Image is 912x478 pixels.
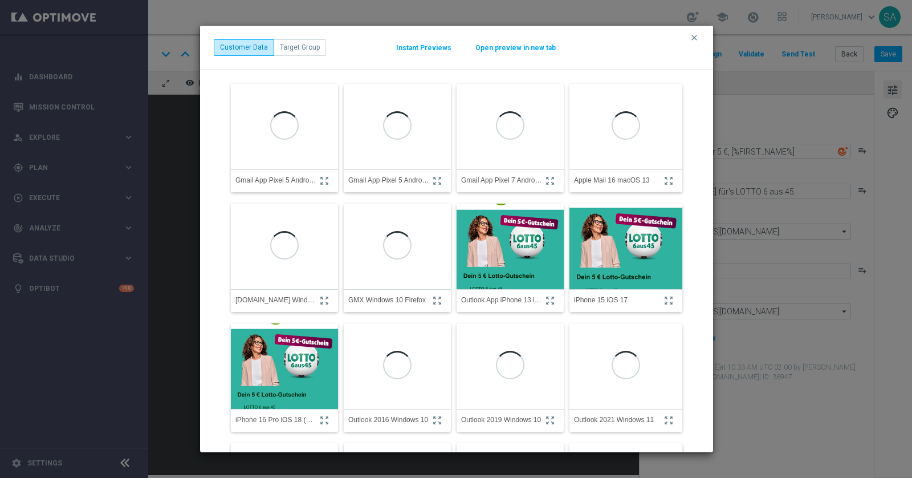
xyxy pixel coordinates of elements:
[431,175,446,188] button: zoom_out_map
[396,43,452,52] button: Instant Previews
[574,175,650,187] span: Apple Mail 16 macOS 13
[318,294,333,308] button: zoom_out_map
[663,415,674,426] i: zoom_out_map
[318,414,333,428] button: zoom_out_map
[235,414,316,426] span: iPhone 16 Pro iOS 18 (Dark Mode)
[689,33,702,43] button: clear
[544,294,559,308] button: zoom_out_map
[432,295,442,306] i: zoom_out_map
[457,189,564,303] img: YXBpL1pwUmE5cVFZS0dOYUJ6SFdIVkZCenZLUGNWUlc5SEJSakNsMEsyck1QbmpXSy9pcGhvbmUxM29sXzE1X3RuLnBuZw==
[214,39,326,55] div: ...
[690,33,699,42] i: clear
[574,294,628,306] span: iPhone 15 iOS 17
[319,176,329,186] i: zoom_out_map
[235,294,316,306] span: [DOMAIN_NAME] Windows 10 Chrome
[432,415,442,426] i: zoom_out_map
[348,414,428,426] span: Outlook 2016 Windows 10
[431,414,446,428] button: zoom_out_map
[461,175,542,187] span: Gmail App Pixel 7 Android 13
[545,176,555,186] i: zoom_out_map
[662,175,678,188] button: zoom_out_map
[663,176,674,186] i: zoom_out_map
[318,175,333,188] button: zoom_out_map
[569,186,682,307] img: YXBpL1pwUmE5cVFZS0dOYUJ6SFdIVkZCenZLUGNWUlc5SEJSakNsMEsyck1QbmpXSy9pcGhvbmUxNV8xN190bi5wbmc=
[348,175,429,187] span: Gmail App Pixel 5 Android 11
[235,175,316,187] span: Gmail App Pixel 5 Android 11 (Dark Mode)
[475,43,556,52] button: Open preview in new tab
[231,309,338,423] img: YXBpL1pwUmE5cVFZS0dOYUJ6SFdIVkZCenZLUGNWUlc5SEJSakNsMEsyck1QbmpXSy9pcGhvbmUxNnByb18xOF9kbV90bi5wbmc=
[663,295,674,306] i: zoom_out_map
[662,294,678,308] button: zoom_out_map
[432,176,442,186] i: zoom_out_map
[461,294,542,306] span: Outlook App iPhone 13 iOS 15
[274,39,326,55] button: Target Group
[574,414,654,426] span: Outlook 2021 Windows 11
[319,295,329,306] i: zoom_out_map
[662,414,678,428] button: zoom_out_map
[545,415,555,426] i: zoom_out_map
[461,414,541,426] span: Outlook 2019 Windows 10
[544,175,559,188] button: zoom_out_map
[214,39,274,55] button: Customer Data
[544,414,559,428] button: zoom_out_map
[348,294,426,306] span: GMX Windows 10 Firefox
[545,295,555,306] i: zoom_out_map
[319,415,329,426] i: zoom_out_map
[431,294,446,308] button: zoom_out_map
